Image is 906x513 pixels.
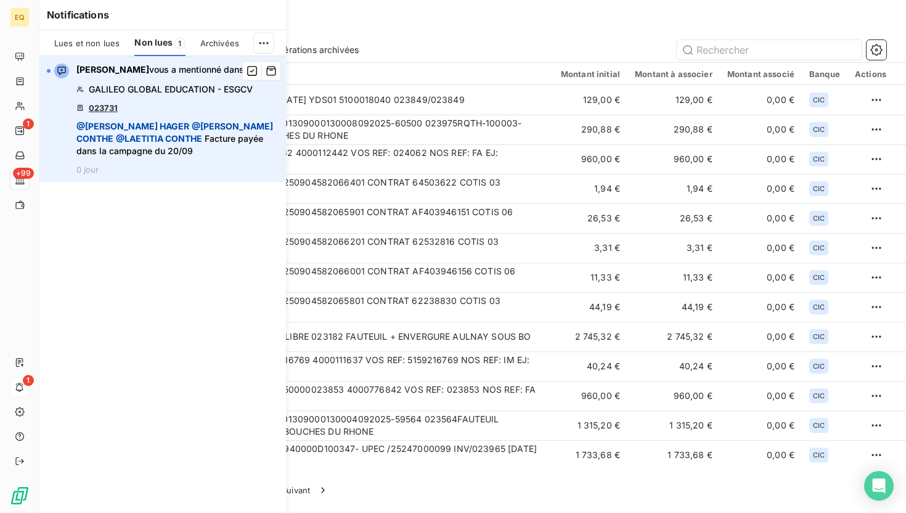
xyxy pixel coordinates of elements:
[553,351,627,381] td: 40,24 €
[10,486,30,506] img: Logo LeanPay
[720,203,802,233] td: 0,00 €
[720,381,802,411] td: 0,00 €
[627,85,720,115] td: 129,00 €
[627,115,720,144] td: 290,88 €
[727,69,794,79] div: Montant associé
[123,381,553,411] td: VIR DRFIP ILE DE FRANCE ET D 150750000023853 4000776842 VOS REF: 023853 NOS REF: FA EJ: 151328920...
[39,56,286,182] button: [PERSON_NAME]vous a mentionné dansGALILEO GLOBAL EDUCATION - ESGCV023731 @[PERSON_NAME] HAGER @[P...
[627,381,720,411] td: 960,00 €
[23,118,34,129] span: 1
[123,174,553,203] td: VIR ALLIANZ I A R D ALLIANZ DPF5 250904582066401 CONTRAT 64503622 COTIS 03 2037402040
[123,440,553,470] td: VIR DDFIP [GEOGRAPHIC_DATA] 1D0940000D100347- UPEC /25247000099 INV/023965 [DATE] 4500241623 - FA...
[813,451,825,459] span: CIC
[561,69,620,79] div: Montant initial
[720,440,802,470] td: 0,00 €
[635,69,712,79] div: Montant à associer
[553,411,627,440] td: 1 315,20 €
[10,7,30,27] div: EQ
[76,121,189,131] span: @ [PERSON_NAME] HAGER
[123,115,553,144] td: VIR PAIERIE DEPARTEMENTALE B 1601309000130008092025-60500 023975RQTH-100003-REPOSE PIED MDEPA RT....
[123,85,553,115] td: VIR CAISSE D ASSURANCE RETRA [DATE] YDS01 5100018040 023849/023849
[813,303,825,311] span: CIC
[720,411,802,440] td: 0,00 €
[813,185,825,192] span: CIC
[864,471,894,501] div: Open Intercom Messenger
[553,263,627,292] td: 11,33 €
[813,363,825,370] span: CIC
[720,233,802,263] td: 0,00 €
[76,64,244,76] span: vous a mentionné dans
[553,144,627,174] td: 960,00 €
[123,322,553,351] td: VIR SAS ENVERGURE FACTURE EQUILIBRE 023182 FAUTEUIL + ENVERGURE AULNAY SOUS BO
[123,292,553,322] td: VIR ALLIANZ I A R D ALLIANZ DPF5 250904582065801 CONTRAT 62238830 COTIS 03 2037402039
[813,333,825,340] span: CIC
[813,96,825,104] span: CIC
[813,126,825,133] span: CIC
[123,411,553,440] td: VIR PAIERIE DEPARTEMENTALE B 1601309000130004092025-59564 023564FAUTEUIL ERGONOMIQUE COLLDEPA RT....
[271,44,359,56] span: Opérations archivées
[720,263,802,292] td: 0,00 €
[76,64,149,75] span: [PERSON_NAME]
[553,115,627,144] td: 290,88 €
[123,263,553,292] td: VIR ALLIANZ I A R D ALLIANZ DPF5 250904582066001 CONTRAT AF403946156 COTIS 06 7006889954
[23,375,34,386] span: 1
[813,244,825,252] span: CIC
[627,174,720,203] td: 1,94 €
[627,351,720,381] td: 40,24 €
[813,422,825,429] span: CIC
[553,203,627,233] td: 26,53 €
[720,174,802,203] td: 0,00 €
[720,292,802,322] td: 0,00 €
[627,322,720,351] td: 2 745,32 €
[813,155,825,163] span: CIC
[553,85,627,115] td: 129,00 €
[677,40,862,60] input: Rechercher
[553,381,627,411] td: 960,00 €
[13,168,34,179] span: +99
[627,233,720,263] td: 3,31 €
[627,292,720,322] td: 44,19 €
[813,274,825,281] span: CIC
[553,292,627,322] td: 44,19 €
[274,477,337,503] button: Suivant
[134,36,173,49] span: Non lues
[720,351,802,381] td: 0,00 €
[123,351,553,381] td: VIR DDFIP VIENNE 1508600005159216769 4000111637 VOS REF: 5159216769 NOS REF: IM EJ: 1513179783 DP...
[627,203,720,233] td: 26,53 €
[131,69,546,79] div: Description
[47,7,279,22] h6: Notifications
[809,69,840,79] div: Banque
[720,115,802,144] td: 0,00 €
[54,38,120,48] span: Lues et non lues
[813,215,825,222] span: CIC
[89,83,253,96] span: GALILEO GLOBAL EDUCATION - ESGCV
[627,411,720,440] td: 1 315,20 €
[720,144,802,174] td: 0,00 €
[123,233,553,263] td: VIR ALLIANZ I A R D ALLIANZ DPF5 250904582066201 CONTRAT 62532816 COTIS 03 2037402046
[553,174,627,203] td: 1,94 €
[855,69,886,79] div: Actions
[720,322,802,351] td: 0,00 €
[123,203,553,233] td: VIR ALLIANZ I A R D ALLIANZ DPF5 250904582065901 CONTRAT AF403946151 COTIS 06 7006889945
[123,144,553,174] td: VIR DDFIP VIENNE 150860000024062 4000112442 VOS REF: 024062 NOS REF: FA EJ: 1513293113 DP: 2025 P...
[627,440,720,470] td: 1 733,68 €
[174,38,186,49] span: 1
[553,440,627,470] td: 1 733,68 €
[553,233,627,263] td: 3,31 €
[200,38,239,48] span: Archivées
[553,322,627,351] td: 2 745,32 €
[116,133,202,144] span: @ LAETITIA CONTHE
[720,85,802,115] td: 0,00 €
[627,263,720,292] td: 11,33 €
[89,103,118,113] a: 023731
[813,392,825,400] span: CIC
[76,120,279,157] span: Facture payée dans la campagne du 20/09
[76,165,99,174] span: 0 jour
[627,144,720,174] td: 960,00 €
